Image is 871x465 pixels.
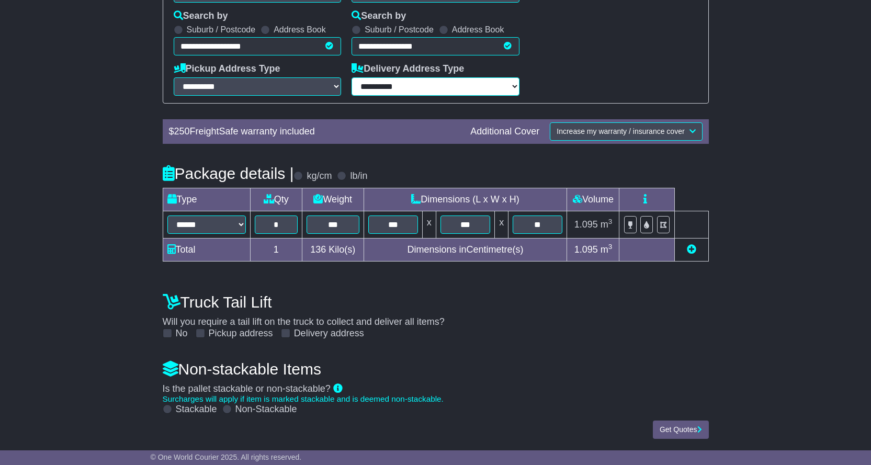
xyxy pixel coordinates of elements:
[187,25,256,35] label: Suburb / Postcode
[495,211,508,238] td: x
[310,244,326,255] span: 136
[163,383,331,394] span: Is the pallet stackable or non-stackable?
[653,421,709,439] button: Get Quotes
[350,171,367,182] label: lb/in
[422,211,436,238] td: x
[574,219,598,230] span: 1.095
[294,328,364,339] label: Delivery address
[250,188,302,211] td: Qty
[352,10,406,22] label: Search by
[601,219,613,230] span: m
[364,238,567,261] td: Dimensions in Centimetre(s)
[567,188,619,211] td: Volume
[163,188,250,211] td: Type
[235,404,297,415] label: Non-Stackable
[176,328,188,339] label: No
[151,453,302,461] span: © One World Courier 2025. All rights reserved.
[352,63,464,75] label: Delivery Address Type
[174,126,190,137] span: 250
[307,171,332,182] label: kg/cm
[163,360,709,378] h4: Non-stackable Items
[365,25,434,35] label: Suburb / Postcode
[163,165,294,182] h4: Package details |
[174,10,228,22] label: Search by
[302,188,364,211] td: Weight
[163,394,709,404] div: Surcharges will apply if item is marked stackable and is deemed non-stackable.
[687,244,696,255] a: Add new item
[174,63,280,75] label: Pickup Address Type
[163,238,250,261] td: Total
[550,122,702,141] button: Increase my warranty / insurance cover
[465,126,545,138] div: Additional Cover
[557,127,684,135] span: Increase my warranty / insurance cover
[274,25,326,35] label: Address Book
[209,328,273,339] label: Pickup address
[574,244,598,255] span: 1.095
[163,293,709,311] h4: Truck Tail Lift
[364,188,567,211] td: Dimensions (L x W x H)
[302,238,364,261] td: Kilo(s)
[164,126,466,138] div: $ FreightSafe warranty included
[608,218,613,225] sup: 3
[452,25,504,35] label: Address Book
[601,244,613,255] span: m
[176,404,217,415] label: Stackable
[250,238,302,261] td: 1
[608,243,613,251] sup: 3
[157,288,714,339] div: Will you require a tail lift on the truck to collect and deliver all items?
